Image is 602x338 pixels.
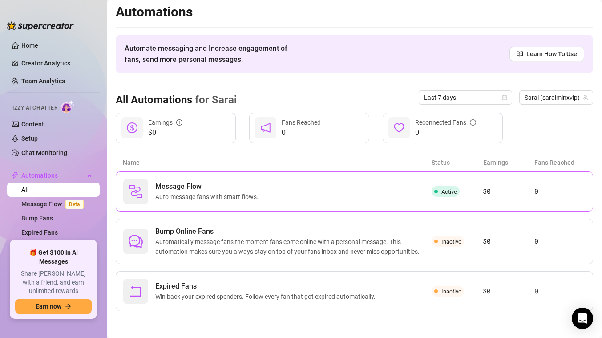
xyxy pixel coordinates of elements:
span: Expired Fans [155,281,379,292]
article: $0 [483,286,534,297]
a: Setup [21,135,38,142]
span: Message Flow [155,181,262,192]
span: Beta [65,200,84,209]
div: Open Intercom Messenger [572,308,593,329]
span: Win back your expired spenders. Follow every fan that got expired automatically. [155,292,379,301]
a: Bump Fans [21,215,53,222]
article: 0 [534,286,586,297]
span: calendar [502,95,507,100]
span: team [583,95,588,100]
span: 0 [415,127,476,138]
span: read [517,51,523,57]
a: Chat Monitoring [21,149,67,156]
img: svg%3e [129,184,143,199]
article: 0 [534,236,586,247]
span: Izzy AI Chatter [12,104,57,112]
span: heart [394,122,404,133]
article: Earnings [483,158,535,167]
span: Bump Online Fans [155,226,432,237]
span: comment [129,234,143,248]
span: Earn now [36,303,61,310]
span: Last 7 days [424,91,507,104]
img: AI Chatter [61,100,75,113]
div: Earnings [148,118,182,127]
span: Learn How To Use [526,49,577,59]
span: $0 [148,127,182,138]
span: for Sarai [192,94,237,106]
a: Creator Analytics [21,56,93,70]
span: Automatically message fans the moment fans come online with a personal message. This automation m... [155,237,432,257]
span: Share [PERSON_NAME] with a friend, and earn unlimited rewards [15,269,92,296]
span: 0 [282,127,321,138]
button: Earn nowarrow-right [15,299,92,314]
span: dollar [127,122,137,133]
span: info-circle [176,119,182,126]
span: info-circle [470,119,476,126]
span: Sarai (saraiminxvip) [525,91,588,104]
a: Learn How To Use [509,47,584,61]
span: Inactive [441,288,461,295]
article: 0 [534,186,586,197]
span: Automate messaging and Increase engagement of fans, send more personal messages. [125,43,296,65]
a: Team Analytics [21,77,65,85]
a: Message FlowBeta [21,200,87,208]
article: Status [432,158,483,167]
span: Automations [21,168,85,183]
article: $0 [483,236,534,247]
span: Active [441,188,457,195]
span: rollback [129,284,143,298]
span: Fans Reached [282,119,321,126]
div: Reconnected Fans [415,118,476,127]
span: notification [260,122,271,133]
span: 🎁 Get $100 in AI Messages [15,248,92,266]
a: All [21,186,29,193]
span: arrow-right [65,303,71,309]
h2: Automations [116,4,593,20]
a: Content [21,121,44,128]
article: Name [123,158,432,167]
span: thunderbolt [12,172,19,179]
span: Auto-message fans with smart flows. [155,192,262,202]
a: Expired Fans [21,229,58,236]
article: Fans Reached [534,158,586,167]
article: $0 [483,186,534,197]
h3: All Automations [116,93,237,107]
a: Home [21,42,38,49]
span: Inactive [441,238,461,245]
img: logo-BBDzfeDw.svg [7,21,74,30]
